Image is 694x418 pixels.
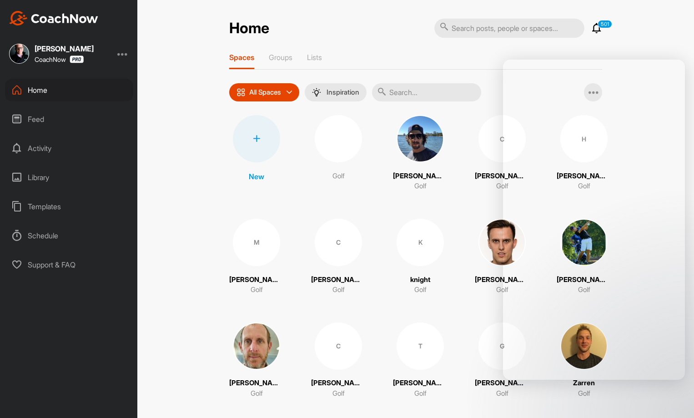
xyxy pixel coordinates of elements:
a: [PERSON_NAME]Golf [229,322,284,399]
p: [PERSON_NAME] [311,378,366,388]
p: Golf [496,285,508,295]
iframe: Intercom live chat [663,387,685,409]
a: G[PERSON_NAME]Golf [475,322,529,399]
a: [PERSON_NAME]Golf [475,219,529,295]
a: M[PERSON_NAME]Golf [229,219,284,295]
p: Inspiration [327,89,359,96]
p: New [249,171,264,182]
p: [PERSON_NAME] [229,378,284,388]
p: [PERSON_NAME] [475,171,529,181]
p: [PERSON_NAME] [229,275,284,285]
img: square_e5a1c8b45c7a489716c79f886f6a0dca.jpg [233,322,280,370]
div: C [315,322,362,370]
div: Library [5,166,133,189]
p: Golf [414,181,427,191]
p: Golf [414,285,427,295]
p: Golf [578,388,590,399]
p: [PERSON_NAME] [311,275,366,285]
input: Search posts, people or spaces... [434,19,584,38]
a: Golf [311,115,366,191]
div: C [478,115,526,162]
a: [PERSON_NAME]Golf [393,115,448,191]
img: square_d7b6dd5b2d8b6df5777e39d7bdd614c0.jpg [9,44,29,64]
div: Support & FAQ [5,253,133,276]
p: [PERSON_NAME] [475,275,529,285]
p: Golf [251,285,263,295]
a: KknightGolf [393,219,448,295]
img: menuIcon [312,88,321,97]
p: [PERSON_NAME] [393,378,448,388]
p: Zarren [573,378,595,388]
a: T[PERSON_NAME]Golf [393,322,448,399]
p: Golf [332,285,345,295]
p: Golf [332,171,345,181]
p: knight [410,275,431,285]
iframe: Intercom live chat [503,60,685,380]
div: M [233,219,280,266]
input: Search... [372,83,481,101]
img: CoachNow Pro [70,55,84,63]
div: Templates [5,195,133,218]
div: Home [5,79,133,101]
a: C[PERSON_NAME]Golf [475,115,529,191]
h2: Home [229,20,269,37]
p: 501 [598,20,612,28]
p: Golf [496,388,508,399]
div: K [397,219,444,266]
p: [PERSON_NAME] [393,171,448,181]
p: All Spaces [249,89,281,96]
div: [PERSON_NAME] [35,45,94,52]
img: icon [236,88,246,97]
div: T [397,322,444,370]
div: G [478,322,526,370]
div: CoachNow [35,55,84,63]
p: Golf [332,388,345,399]
img: square_04ca77c7c53cd3339529e915fae3917d.jpg [478,219,526,266]
p: Golf [414,388,427,399]
p: Lists [307,53,322,62]
p: Golf [496,181,508,191]
div: Activity [5,137,133,160]
p: Spaces [229,53,254,62]
a: C[PERSON_NAME]Golf [311,219,366,295]
div: Feed [5,108,133,131]
div: Schedule [5,224,133,247]
p: [PERSON_NAME] [475,378,529,388]
img: square_c74c483136c5a322e8c3ab00325b5695.jpg [397,115,444,162]
p: Groups [269,53,292,62]
p: Golf [251,388,263,399]
a: C[PERSON_NAME]Golf [311,322,366,399]
div: C [315,219,362,266]
img: CoachNow [9,11,98,25]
